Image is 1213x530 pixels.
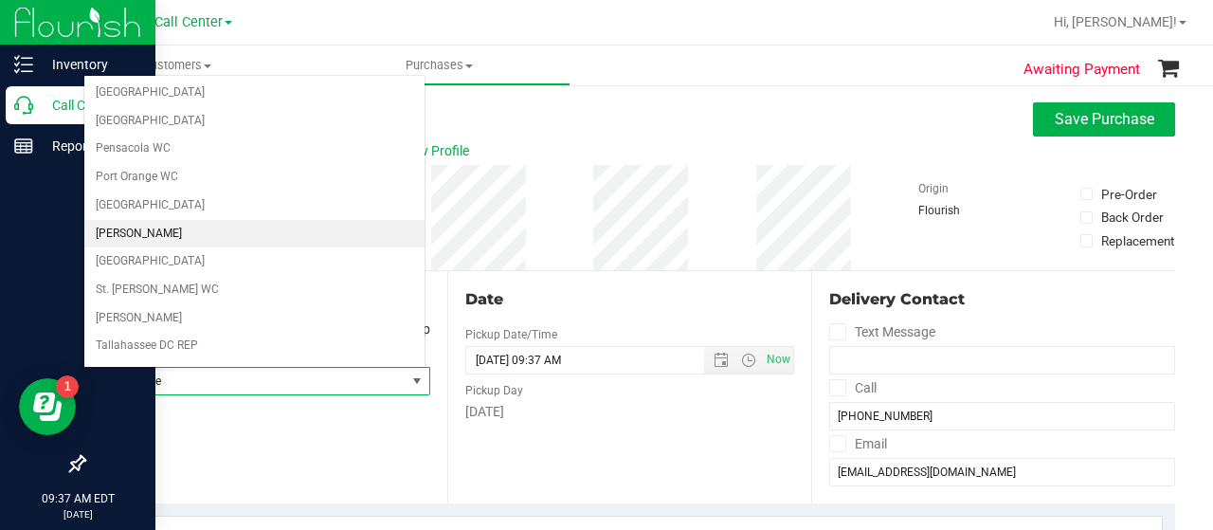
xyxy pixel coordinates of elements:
a: Purchases [308,46,570,85]
div: Date [465,288,794,311]
li: [PERSON_NAME] [84,304,425,333]
div: Delivery Contact [829,288,1175,311]
span: Open the date view [705,353,737,368]
iframe: Resource center unread badge [56,375,79,398]
inline-svg: Call Center [14,96,33,115]
span: View Profile [400,141,476,161]
input: Format: (999) 999-9999 [829,346,1175,375]
button: Save Purchase [1033,102,1175,137]
div: Back Order [1101,208,1164,227]
label: Email [829,430,887,458]
span: Set Current date [763,346,795,374]
p: 09:37 AM EDT [9,490,147,507]
label: Text Message [829,319,935,346]
span: Awaiting Payment [1023,59,1140,81]
span: Customers [45,57,308,74]
span: select [406,368,429,394]
div: Pre-Order [1101,185,1157,204]
li: [PERSON_NAME] [84,220,425,248]
li: St. [PERSON_NAME] WC [84,276,425,304]
a: Customers [45,46,308,85]
p: [DATE] [9,507,147,521]
label: Pickup Date/Time [465,326,557,343]
span: Save Purchase [1055,110,1154,128]
label: Call [829,375,877,402]
li: [GEOGRAPHIC_DATA] [84,247,425,276]
inline-svg: Reports [14,137,33,155]
input: Format: (999) 999-9999 [829,402,1175,430]
div: Replacement [1101,231,1174,250]
label: Origin [918,180,949,197]
p: Reports [33,135,147,157]
span: Purchases [309,57,570,74]
li: Port Orange WC [84,163,425,192]
div: [DATE] [465,402,794,422]
div: Flourish [918,202,1013,219]
li: Tallahassee WC [84,360,425,389]
li: [GEOGRAPHIC_DATA] [84,79,425,107]
li: Pensacola WC [84,135,425,163]
span: Call Center [154,14,223,30]
li: Tallahassee DC REP [84,332,425,360]
span: Hi, [PERSON_NAME]! [1054,14,1177,29]
iframe: Resource center [19,378,76,435]
li: [GEOGRAPHIC_DATA] [84,107,425,136]
span: Select Store [84,368,406,394]
inline-svg: Inventory [14,55,33,74]
p: Inventory [33,53,147,76]
p: Call Center [33,94,147,117]
li: [GEOGRAPHIC_DATA] [84,192,425,220]
label: Pickup Day [465,382,523,399]
span: Open the time view [733,353,765,368]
